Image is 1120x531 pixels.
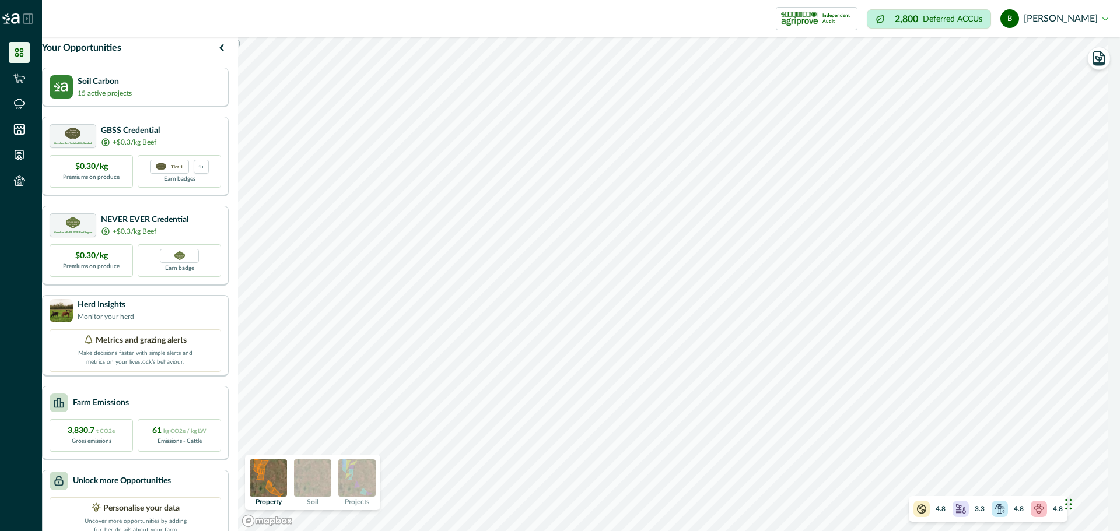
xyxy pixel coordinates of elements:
[63,173,120,182] p: Premiums on produce
[975,504,985,514] p: 3.3
[822,13,852,24] p: Independent Audit
[338,459,376,497] img: projects preview
[54,142,92,145] p: Greenham Beef Sustainability Standard
[1014,504,1024,514] p: 4.8
[163,428,206,434] span: kg CO2e / kg LW
[78,88,132,99] p: 15 active projects
[156,163,166,171] img: certification logo
[345,498,369,505] p: Projects
[75,250,108,262] p: $0.30/kg
[78,299,134,311] p: Herd Insights
[157,437,202,446] p: Emissions - Cattle
[96,335,187,347] p: Metrics and grazing alerts
[73,475,171,487] p: Unlock more Opportunities
[113,137,156,147] p: +$0.3/kg Beef
[75,161,108,173] p: $0.30/kg
[238,37,1108,531] canvas: Map
[54,231,92,234] p: Greenham NEVER EVER Beef Program
[65,128,80,139] img: certification logo
[242,514,293,528] a: Mapbox logo
[165,263,194,273] p: Earn badge
[101,125,160,137] p: GBSS Credential
[42,41,121,55] p: Your Opportunities
[72,437,111,446] p: Gross emissions
[164,174,195,184] p: Earn badges
[198,163,204,170] p: 1+
[307,498,318,505] p: Soil
[63,262,120,271] p: Premiums on produce
[256,498,282,505] p: Property
[103,502,180,515] p: Personalise your data
[174,251,185,260] img: Greenham NEVER EVER certification badge
[294,459,331,497] img: soil preview
[152,425,206,437] p: 61
[1062,475,1120,531] iframe: Chat Widget
[66,217,80,228] img: certification logo
[73,397,129,409] p: Farm Emissions
[78,311,134,322] p: Monitor your herd
[2,13,20,24] img: Logo
[194,160,209,174] div: more credentials avaialble
[77,347,194,367] p: Make decisions faster with simple alerts and metrics on your livestock’s behaviour.
[895,15,918,24] p: 2,800
[781,9,818,28] img: certification logo
[171,163,183,170] p: Tier 1
[776,7,857,30] button: certification logoIndependent Audit
[78,76,132,88] p: Soil Carbon
[923,15,982,23] p: Deferred ACCUs
[113,226,156,237] p: +$0.3/kg Beef
[101,214,188,226] p: NEVER EVER Credential
[68,425,115,437] p: 3,830.7
[1065,487,1072,522] div: Drag
[936,504,946,514] p: 4.8
[250,459,287,497] img: property preview
[96,428,115,434] span: t CO2e
[1000,5,1108,33] button: bob marcus [PERSON_NAME]
[1053,504,1063,514] p: 4.8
